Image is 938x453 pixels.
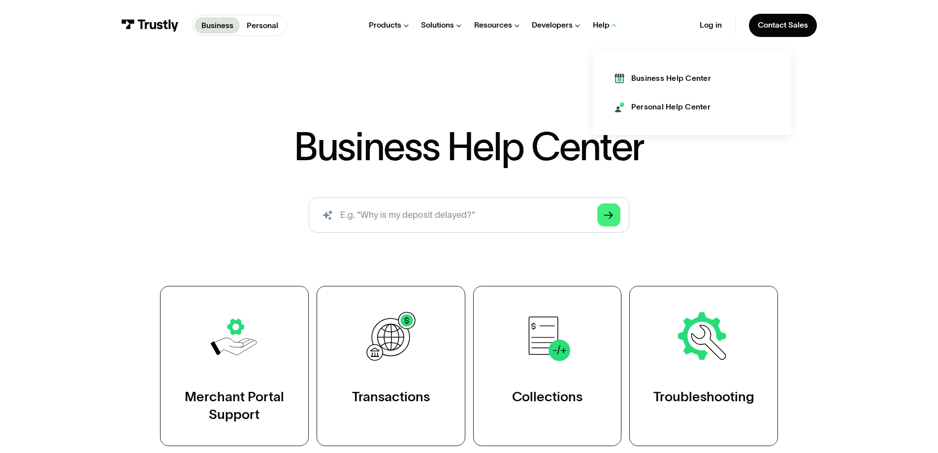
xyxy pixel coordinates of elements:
[183,388,286,423] div: Merchant Portal Support
[294,128,644,166] h1: Business Help Center
[309,197,629,233] input: search
[194,17,240,34] a: Business
[631,73,711,84] div: Business Help Center
[473,286,622,446] a: Collections
[160,286,309,446] a: Merchant Portal Support
[369,20,401,30] div: Products
[615,73,711,84] a: Business Help Center
[532,20,573,30] div: Developers
[352,388,430,406] div: Transactions
[317,286,465,446] a: Transactions
[593,51,792,135] nav: Help
[615,102,710,112] a: Personal Help Center
[512,388,582,406] div: Collections
[240,17,285,34] a: Personal
[309,197,629,233] form: Search
[653,388,754,406] div: Troubleshooting
[593,20,610,30] div: Help
[758,20,808,30] div: Contact Sales
[631,102,711,112] div: Personal Help Center
[700,20,722,30] a: Log in
[247,20,278,32] p: Personal
[121,19,179,32] img: Trustly Logo
[201,20,233,32] p: Business
[749,14,817,37] a: Contact Sales
[474,20,512,30] div: Resources
[421,20,454,30] div: Solutions
[629,286,778,446] a: Troubleshooting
